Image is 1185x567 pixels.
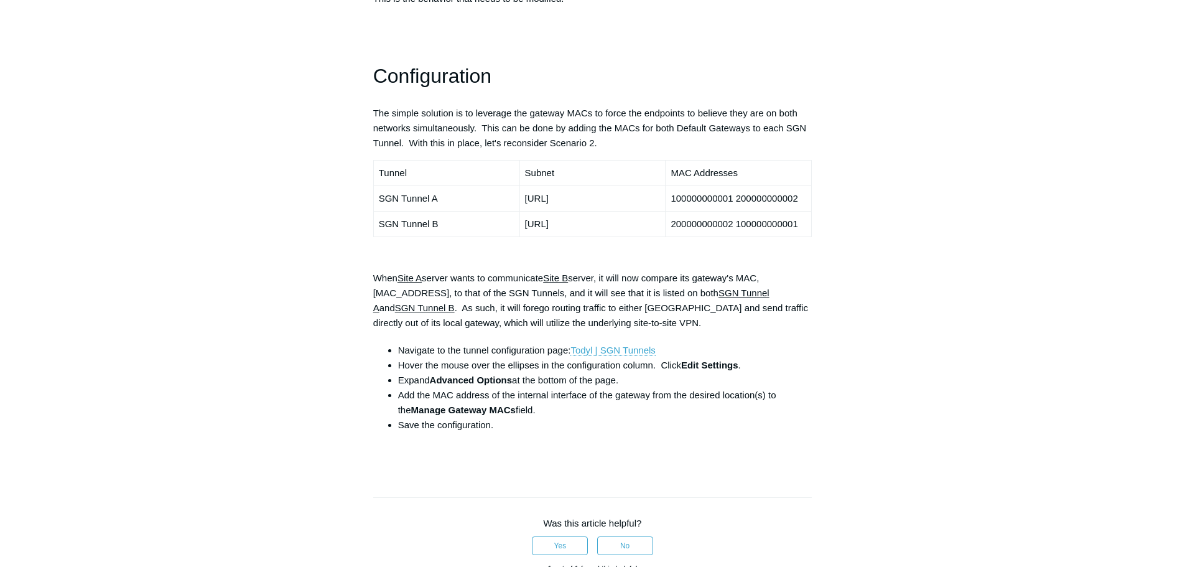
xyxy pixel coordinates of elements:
[398,418,812,433] li: Save the configuration.
[398,358,812,373] li: Hover the mouse over the ellipses in the configuration column. Click .
[395,302,455,313] span: SGN Tunnel B
[543,273,568,283] span: Site B
[519,185,666,211] td: [URL]
[373,106,812,151] p: The simple solution is to leverage the gateway MACs to force the endpoints to believe they are on...
[373,288,769,313] span: SGN Tunnel A
[597,537,653,555] button: This article was not helpful
[666,185,812,211] td: 100000000001 200000000002
[666,160,812,185] td: MAC Addresses
[519,160,666,185] td: Subnet
[373,211,519,237] td: SGN Tunnel B
[373,60,812,92] h1: Configuration
[570,345,655,356] a: Todyl | SGN Tunnels
[544,518,642,528] span: Was this article helpful?
[666,211,812,237] td: 200000000002 100000000001
[532,537,588,555] button: This article was helpful
[519,211,666,237] td: [URL]
[398,388,812,418] li: Add the MAC address of the internal interface of the gateway from the desired location(s) to the ...
[411,405,516,415] strong: Manage Gateway MACs
[430,375,513,385] strong: Advanced Options
[373,185,519,211] td: SGN Tunnel A
[373,271,812,330] p: When server wants to communicate server, it will now compare its gateway's MAC, [MAC_ADDRESS], to...
[397,273,422,283] span: Site A
[398,373,812,388] li: Expand at the bottom of the page.
[373,160,519,185] td: Tunnel
[681,360,738,370] strong: Edit Settings
[398,343,812,358] li: Navigate to the tunnel configuration page:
